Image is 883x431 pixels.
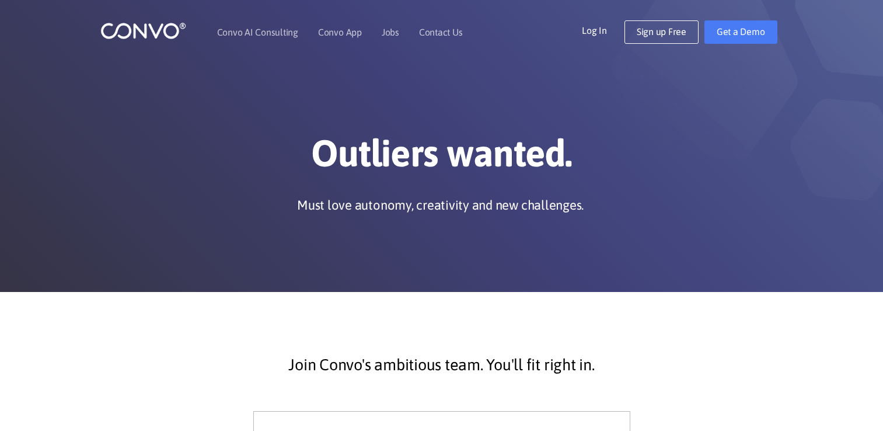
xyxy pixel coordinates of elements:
[419,27,463,37] a: Contact Us
[217,27,298,37] a: Convo AI Consulting
[100,22,186,40] img: logo_1.png
[318,27,362,37] a: Convo App
[118,131,766,185] h1: Outliers wanted.
[127,350,757,380] p: Join Convo's ambitious team. You'll fit right in.
[297,196,584,214] p: Must love autonomy, creativity and new challenges.
[382,27,399,37] a: Jobs
[624,20,699,44] a: Sign up Free
[582,20,624,39] a: Log In
[704,20,777,44] a: Get a Demo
